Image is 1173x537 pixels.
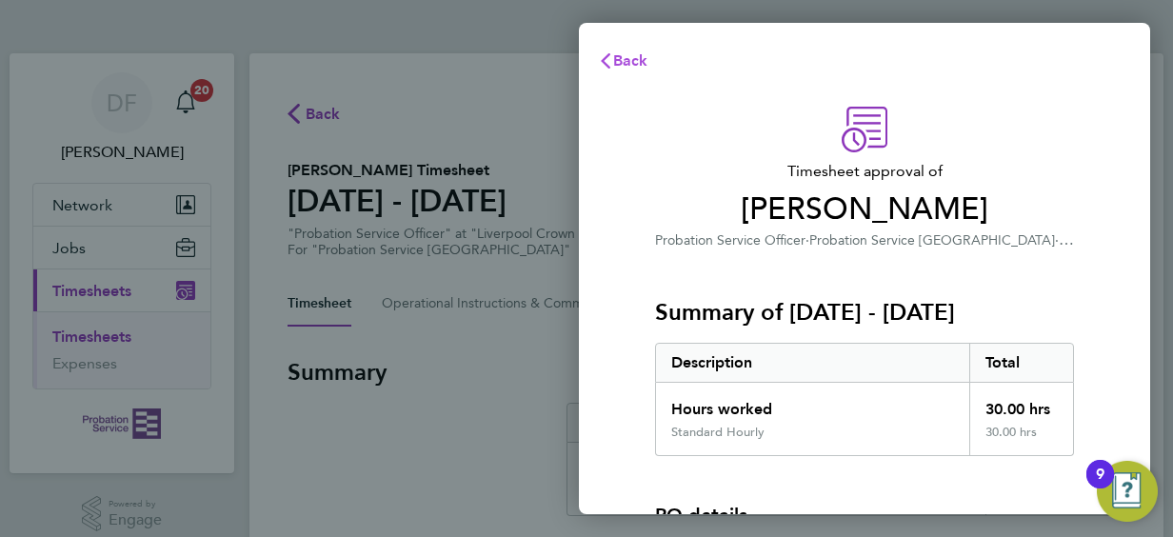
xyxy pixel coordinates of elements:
div: 9 [1096,474,1104,499]
h3: Summary of [DATE] - [DATE] [655,297,1074,328]
span: · [805,232,809,249]
button: Open Resource Center, 9 new notifications [1097,461,1158,522]
button: Back [579,42,667,80]
div: Description [656,344,969,382]
div: Summary of 25 - 31 Aug 2025 [655,343,1074,456]
span: Back [613,51,648,70]
div: 30.00 hrs [969,383,1074,425]
h4: PO details [655,502,747,528]
span: Timesheet approval of [655,160,1074,183]
div: Total [969,344,1074,382]
div: Standard Hourly [671,425,765,440]
span: · [1055,230,1074,249]
div: 30.00 hrs [969,425,1074,455]
span: [PERSON_NAME] [655,190,1074,229]
span: Probation Service Officer [655,232,805,249]
span: Probation Service [GEOGRAPHIC_DATA] [809,232,1055,249]
div: Hours worked [656,383,969,425]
